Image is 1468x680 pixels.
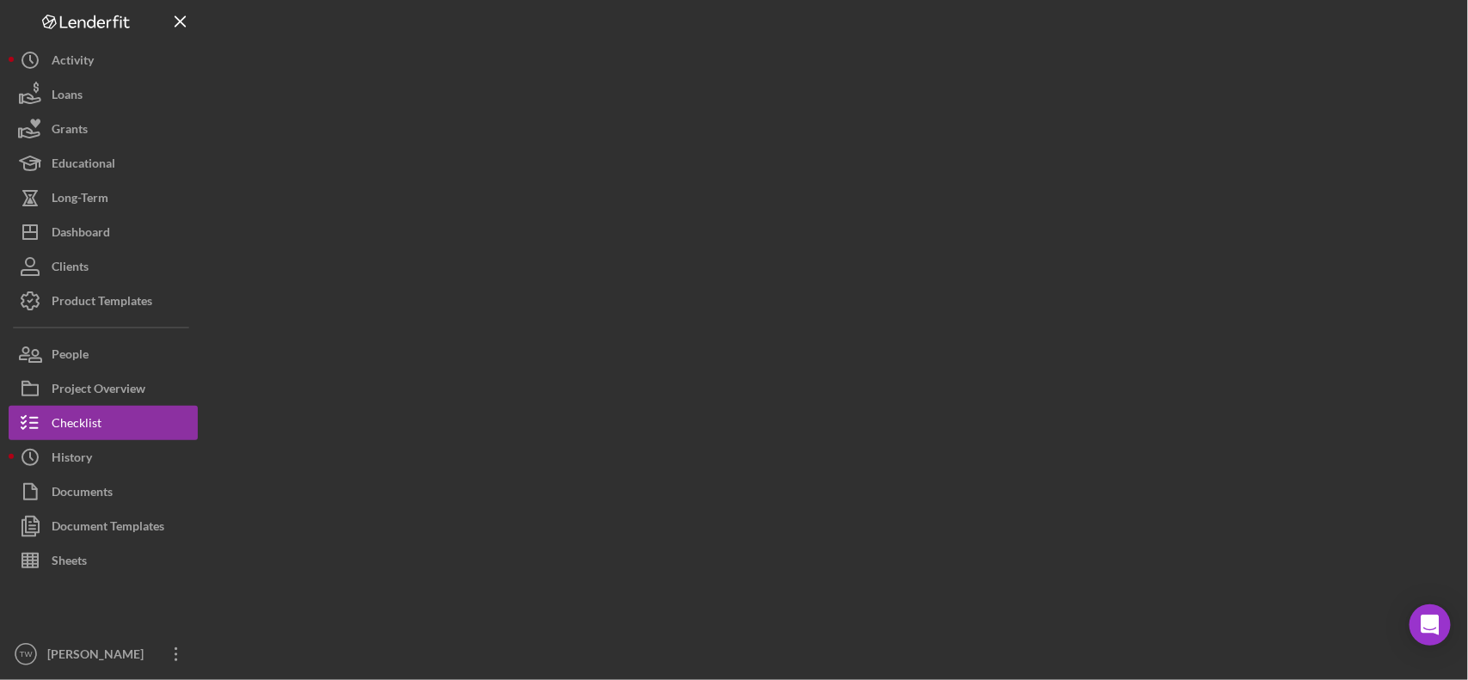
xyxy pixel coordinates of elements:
text: TW [20,650,34,659]
button: Educational [9,146,198,181]
button: Loans [9,77,198,112]
div: Grants [52,112,88,150]
div: Long-Term [52,181,108,219]
div: Open Intercom Messenger [1410,604,1451,646]
button: TW[PERSON_NAME] [9,637,198,671]
button: Checklist [9,406,198,440]
div: Clients [52,249,89,288]
button: Activity [9,43,198,77]
button: Documents [9,475,198,509]
button: Product Templates [9,284,198,318]
button: Project Overview [9,371,198,406]
div: Documents [52,475,113,513]
div: History [52,440,92,479]
div: Dashboard [52,215,110,254]
button: Document Templates [9,509,198,543]
button: Long-Term [9,181,198,215]
button: People [9,337,198,371]
div: Product Templates [52,284,152,322]
div: Activity [52,43,94,82]
div: Document Templates [52,509,164,548]
button: Dashboard [9,215,198,249]
button: Sheets [9,543,198,578]
div: Project Overview [52,371,145,410]
div: Checklist [52,406,101,444]
button: Clients [9,249,198,284]
div: Sheets [52,543,87,582]
button: History [9,440,198,475]
div: Educational [52,146,115,185]
div: [PERSON_NAME] [43,637,155,676]
div: People [52,337,89,376]
button: Grants [9,112,198,146]
div: Loans [52,77,83,116]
